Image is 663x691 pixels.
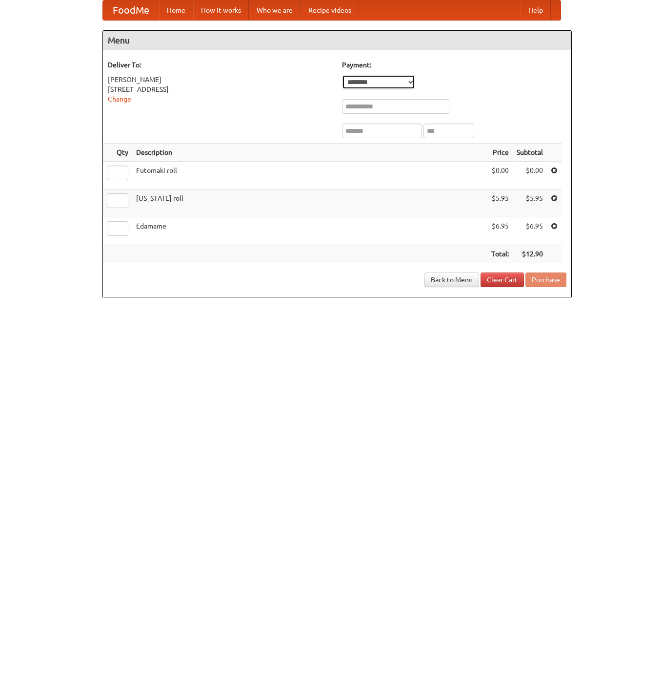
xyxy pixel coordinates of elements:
td: $6.95 [487,217,513,245]
a: Back to Menu [424,272,479,287]
td: $6.95 [513,217,547,245]
td: Edamame [132,217,487,245]
a: Help [521,0,551,20]
a: Home [159,0,193,20]
h4: Menu [103,31,571,50]
div: [PERSON_NAME] [108,75,332,84]
td: $0.00 [513,162,547,189]
td: [US_STATE] roll [132,189,487,217]
a: How it works [193,0,249,20]
th: Price [487,144,513,162]
th: $12.90 [513,245,547,263]
h5: Payment: [342,60,566,70]
td: $5.95 [513,189,547,217]
td: Futomaki roll [132,162,487,189]
th: Total: [487,245,513,263]
button: Purchase [525,272,566,287]
h5: Deliver To: [108,60,332,70]
th: Description [132,144,487,162]
a: Who we are [249,0,301,20]
a: FoodMe [103,0,159,20]
th: Qty [103,144,132,162]
th: Subtotal [513,144,547,162]
a: Change [108,95,131,103]
a: Recipe videos [301,0,359,20]
div: [STREET_ADDRESS] [108,84,332,94]
td: $5.95 [487,189,513,217]
a: Clear Cart [481,272,524,287]
td: $0.00 [487,162,513,189]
